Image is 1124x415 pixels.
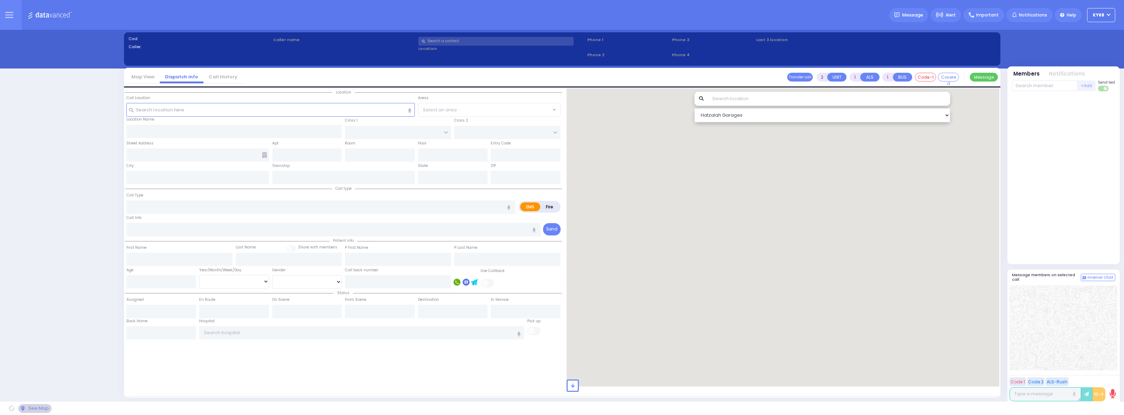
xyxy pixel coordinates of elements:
button: Send [543,223,561,235]
span: ky68 [1093,12,1104,18]
span: Phone 3 [672,37,754,43]
label: P First Name [345,245,368,251]
button: BUS [893,73,912,82]
a: Dispatch info [160,73,203,80]
button: Internal Chat [1081,274,1115,281]
label: Hospital [199,318,215,324]
label: Pick up [527,318,541,324]
span: Phone 1 [587,37,669,43]
span: Phone 4 [672,52,754,58]
span: Internal Chat [1087,275,1113,280]
span: Alert [946,12,956,18]
label: Destination [418,297,439,303]
label: Caller name [273,37,416,43]
button: Message [970,73,998,82]
span: Select an area [423,106,457,114]
label: Location [418,46,585,52]
label: State [418,163,428,169]
span: Location [332,90,355,95]
input: Search member [1012,80,1078,91]
label: Floor [418,141,426,146]
input: Search hospital [199,326,524,339]
label: Call Info [126,215,142,221]
input: Search a contact [418,37,574,46]
img: message.svg [894,12,900,18]
span: Notifications [1019,12,1047,18]
label: Call Location [126,95,150,101]
label: First Name [126,245,146,251]
label: Call Type [126,193,143,198]
label: From Scene [345,297,366,303]
label: P Last Name [454,245,477,251]
button: Members [1013,70,1040,78]
button: ALS [860,73,880,82]
button: Covered [938,73,959,82]
a: Map View [126,73,160,80]
label: In Service [491,297,509,303]
small: Share with [298,245,318,250]
input: Search location [708,92,950,106]
label: ZIP [491,163,496,169]
label: Cad: [129,36,271,42]
img: comment-alt.png [1083,276,1086,280]
label: Turn off text [1098,85,1109,92]
label: Location Name [126,117,154,122]
label: Call back number [345,267,378,273]
div: See map [18,404,51,413]
button: Notifications [1049,70,1085,78]
span: Help [1067,12,1076,18]
label: Cross 1 [345,118,358,123]
span: Call type [332,186,355,191]
span: Phone 2 [587,52,669,58]
input: Search location here [126,103,415,116]
span: Send text [1098,80,1115,85]
label: Areas [418,95,429,101]
span: Patient info [329,238,357,243]
a: Call History [203,73,243,80]
label: Back Home [126,318,148,324]
div: Year/Month/Week/Day [199,267,269,273]
span: Status [334,290,353,296]
span: Other building occupants [262,152,267,158]
label: Gender [272,267,286,273]
label: Fire [540,202,560,211]
label: Street Address [126,141,153,146]
label: Assigned [126,297,144,303]
label: On Scene [272,297,289,303]
button: Code 2 [1027,377,1045,386]
label: Township [272,163,290,169]
label: Use Callback [481,268,505,274]
label: Apt [272,141,279,146]
img: Logo [28,11,74,19]
label: En Route [199,297,215,303]
span: Message [902,12,923,19]
button: Transfer call [787,73,813,82]
button: ALS-Rush [1046,377,1069,386]
h5: Message members on selected call [1012,273,1081,282]
label: Cross 2 [454,118,468,123]
label: Room [345,141,355,146]
label: Caller: [129,44,271,50]
button: Code-1 [915,73,936,82]
label: Last Name [236,245,256,250]
button: ky68 [1087,8,1115,22]
button: UNIT [827,73,847,82]
span: Important [976,12,999,18]
label: City [126,163,134,169]
label: Entry Code [491,141,511,146]
label: Age [126,267,133,273]
button: Code 1 [1009,377,1026,386]
label: Last 3 location [756,37,876,43]
span: members [319,245,337,250]
label: EMS [520,202,541,211]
